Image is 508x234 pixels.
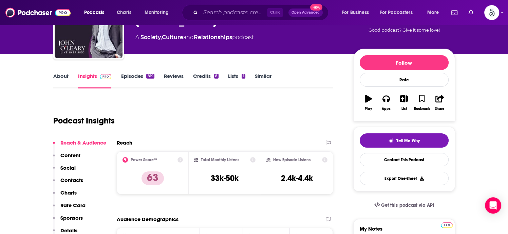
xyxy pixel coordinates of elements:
[242,74,245,79] div: 1
[60,139,106,146] p: Reach & Audience
[117,8,131,17] span: Charts
[449,7,460,18] a: Show notifications dropdown
[369,28,440,33] span: Good podcast? Give it some love!
[422,7,447,18] button: open menu
[273,157,311,162] h2: New Episode Listens
[121,73,154,88] a: Episodes819
[291,11,320,14] span: Open Advanced
[369,197,439,214] a: Get this podcast via API
[281,173,313,183] h3: 2.4k-4.4k
[53,202,86,215] button: Rate Card
[431,90,448,115] button: Share
[388,138,394,144] img: tell me why sparkle
[60,189,77,196] p: Charts
[53,189,77,202] button: Charts
[60,215,83,221] p: Sponsors
[288,9,323,17] button: Open AdvancedNew
[140,7,177,18] button: open menu
[484,5,499,20] span: Logged in as Spiral5-G2
[78,73,112,88] a: InsightsPodchaser Pro
[201,7,267,18] input: Search podcasts, credits, & more...
[79,7,113,18] button: open menu
[365,107,372,111] div: Play
[201,157,239,162] h2: Total Monthly Listens
[396,138,420,144] span: Tell Me Why
[164,73,184,88] a: Reviews
[53,215,83,227] button: Sponsors
[117,139,132,146] h2: Reach
[53,116,115,126] h1: Podcast Insights
[211,173,239,183] h3: 33k-50k
[161,34,162,40] span: ,
[441,221,453,228] a: Pro website
[60,227,77,234] p: Details
[360,90,377,115] button: Play
[267,8,283,17] span: Ctrl K
[360,172,449,185] button: Export One-Sheet
[485,197,501,214] div: Open Intercom Messenger
[193,73,219,88] a: Credits8
[360,73,449,87] div: Rate
[414,107,430,111] div: Bookmark
[381,202,434,208] span: Get this podcast via API
[135,33,254,41] div: A podcast
[140,34,161,40] a: Society
[380,8,413,17] span: For Podcasters
[100,74,112,79] img: Podchaser Pro
[53,152,80,165] button: Content
[131,157,157,162] h2: Power Score™
[484,5,499,20] img: User Profile
[377,90,395,115] button: Apps
[162,34,183,40] a: Culture
[310,4,322,11] span: New
[84,8,104,17] span: Podcasts
[112,7,135,18] a: Charts
[117,216,178,222] h2: Audience Demographics
[60,152,80,158] p: Content
[466,7,476,18] a: Show notifications dropdown
[441,222,453,228] img: Podchaser Pro
[145,8,169,17] span: Monitoring
[360,133,449,148] button: tell me why sparkleTell Me Why
[401,107,407,111] div: List
[413,90,431,115] button: Bookmark
[183,34,194,40] span: and
[376,7,422,18] button: open menu
[188,5,335,20] div: Search podcasts, credits, & more...
[53,73,69,88] a: About
[255,73,271,88] a: Similar
[214,74,219,79] div: 8
[194,34,232,40] a: Relationships
[53,177,83,189] button: Contacts
[142,171,164,185] p: 63
[146,74,154,79] div: 819
[435,107,444,111] div: Share
[382,107,391,111] div: Apps
[53,139,106,152] button: Reach & Audience
[60,165,76,171] p: Social
[395,90,413,115] button: List
[360,55,449,70] button: Follow
[360,153,449,166] a: Contact This Podcast
[60,177,83,183] p: Contacts
[427,8,439,17] span: More
[342,8,369,17] span: For Business
[53,165,76,177] button: Social
[484,5,499,20] button: Show profile menu
[60,202,86,208] p: Rate Card
[228,73,245,88] a: Lists1
[5,6,71,19] img: Podchaser - Follow, Share and Rate Podcasts
[337,7,377,18] button: open menu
